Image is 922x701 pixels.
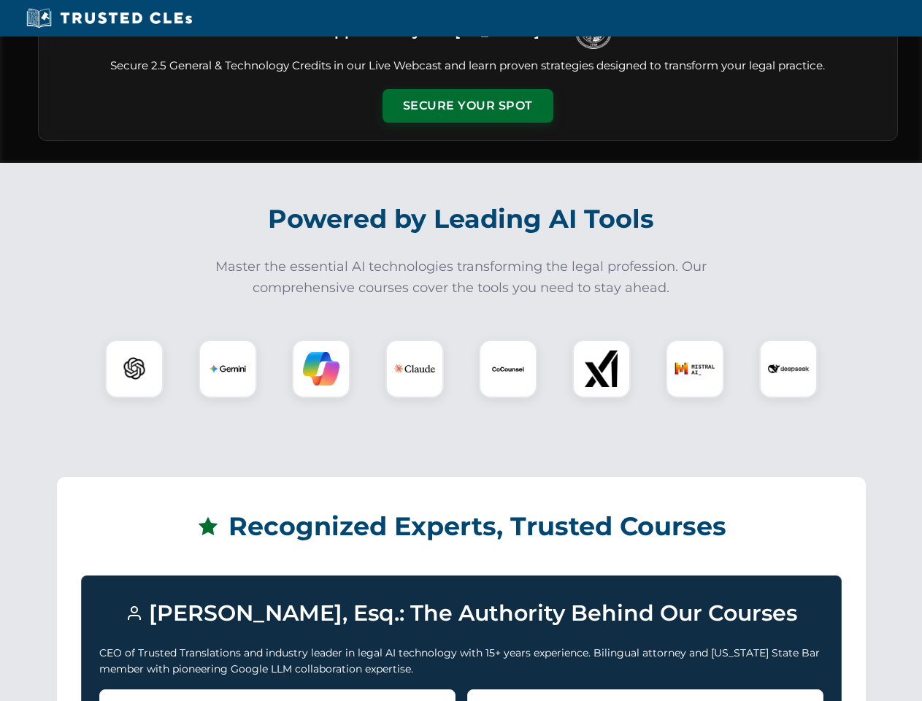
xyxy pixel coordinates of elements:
[81,501,842,552] h2: Recognized Experts, Trusted Courses
[57,194,866,245] h2: Powered by Leading AI Tools
[56,58,880,74] p: Secure 2.5 General & Technology Credits in our Live Webcast and learn proven strategies designed ...
[768,348,809,389] img: DeepSeek Logo
[385,340,444,398] div: Claude
[105,340,164,398] div: ChatGPT
[675,348,715,389] img: Mistral AI Logo
[303,350,339,387] img: Copilot Logo
[666,340,724,398] div: Mistral AI
[394,348,435,389] img: Claude Logo
[22,7,196,29] img: Trusted CLEs
[759,340,818,398] div: DeepSeek
[113,348,155,390] img: ChatGPT Logo
[479,340,537,398] div: CoCounsel
[572,340,631,398] div: xAI
[99,645,823,678] p: CEO of Trusted Translations and industry leader in legal AI technology with 15+ years experience....
[199,340,257,398] div: Gemini
[292,340,350,398] div: Copilot
[583,350,620,387] img: xAI Logo
[99,594,823,633] h3: [PERSON_NAME], Esq.: The Authority Behind Our Courses
[206,256,717,299] p: Master the essential AI technologies transforming the legal profession. Our comprehensive courses...
[210,350,246,387] img: Gemini Logo
[383,89,553,123] button: Secure Your Spot
[490,350,526,387] img: CoCounsel Logo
